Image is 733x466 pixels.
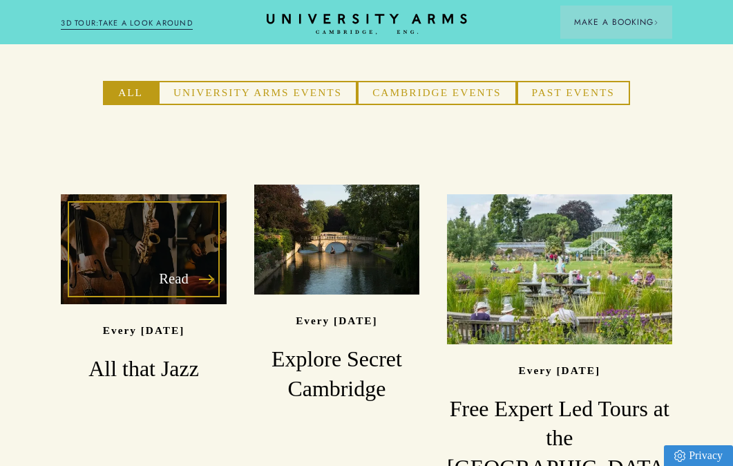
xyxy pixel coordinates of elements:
[158,81,357,105] button: University Arms Events
[519,364,601,376] p: Every [DATE]
[267,14,467,35] a: Home
[103,81,158,105] button: All
[560,6,672,39] button: Make a BookingArrow icon
[61,355,226,384] h3: All that Jazz
[664,445,733,466] a: Privacy
[296,315,378,326] p: Every [DATE]
[103,324,185,336] p: Every [DATE]
[254,345,419,404] h3: Explore Secret Cambridge
[574,16,658,28] span: Make a Booking
[357,81,516,105] button: Cambridge Events
[674,450,685,462] img: Privacy
[517,81,630,105] button: Past Events
[61,194,226,384] a: Read image-573a15625ecc08a3a1e8ed169916b84ebf616e1d-2160x1440-jpg Every [DATE] All that Jazz
[654,20,658,25] img: Arrow icon
[61,17,193,30] a: 3D TOUR:TAKE A LOOK AROUND
[254,185,419,404] a: image-2f25fcfe9322285f695cd42c2c60ad217806459a-4134x2756-jpg Every [DATE] Explore Secret Cambridge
